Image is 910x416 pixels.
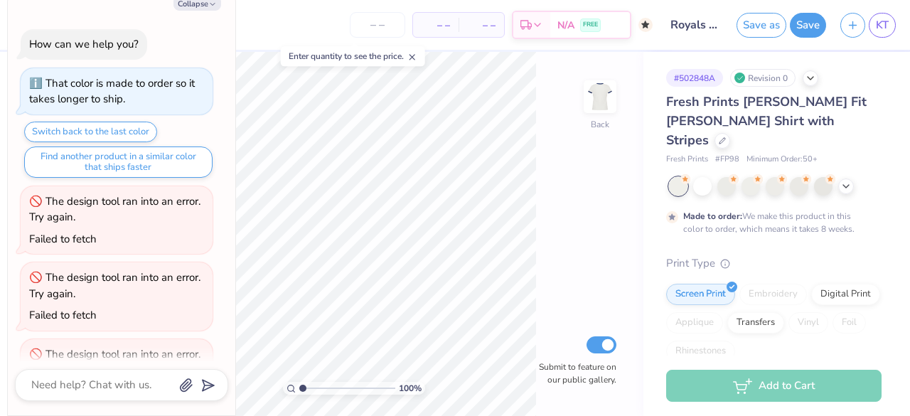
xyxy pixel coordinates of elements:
span: N/A [557,18,574,33]
button: Save [790,13,826,38]
div: The design tool ran into an error. Try again. [29,194,200,225]
div: Screen Print [666,284,735,305]
label: Submit to feature on our public gallery. [531,361,616,386]
div: Transfers [727,312,784,334]
div: Embroidery [739,284,807,305]
span: – – [467,18,496,33]
span: 100 % [399,382,422,395]
div: Enter quantity to see the price. [281,46,425,66]
span: KT [876,17,889,33]
span: – – [422,18,450,33]
div: The design tool ran into an error. Try again. [29,270,200,301]
div: # 502848A [666,69,723,87]
button: Find another product in a similar color that ships faster [24,146,213,178]
span: Fresh Prints [666,154,708,166]
div: How can we help you? [29,37,139,51]
div: That color is made to order so it takes longer to ship. [29,76,195,107]
div: Back [591,118,609,131]
div: Foil [833,312,866,334]
div: Digital Print [811,284,880,305]
strong: Made to order: [683,210,742,222]
button: Save as [737,13,786,38]
div: Revision 0 [730,69,796,87]
div: Applique [666,312,723,334]
button: Switch back to the last color [24,122,157,142]
div: Print Type [666,255,882,272]
a: KT [869,13,896,38]
div: The design tool ran into an error. Try again. [29,347,200,378]
div: Rhinestones [666,341,735,362]
input: – – [350,12,405,38]
span: # FP98 [715,154,739,166]
input: Untitled Design [660,11,729,39]
div: We make this product in this color to order, which means it takes 8 weeks. [683,210,858,235]
div: Failed to fetch [29,232,97,246]
img: Back [586,82,614,111]
div: Failed to fetch [29,308,97,322]
span: Minimum Order: 50 + [746,154,818,166]
div: Vinyl [788,312,828,334]
span: Fresh Prints [PERSON_NAME] Fit [PERSON_NAME] Shirt with Stripes [666,93,867,149]
span: FREE [583,20,598,30]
